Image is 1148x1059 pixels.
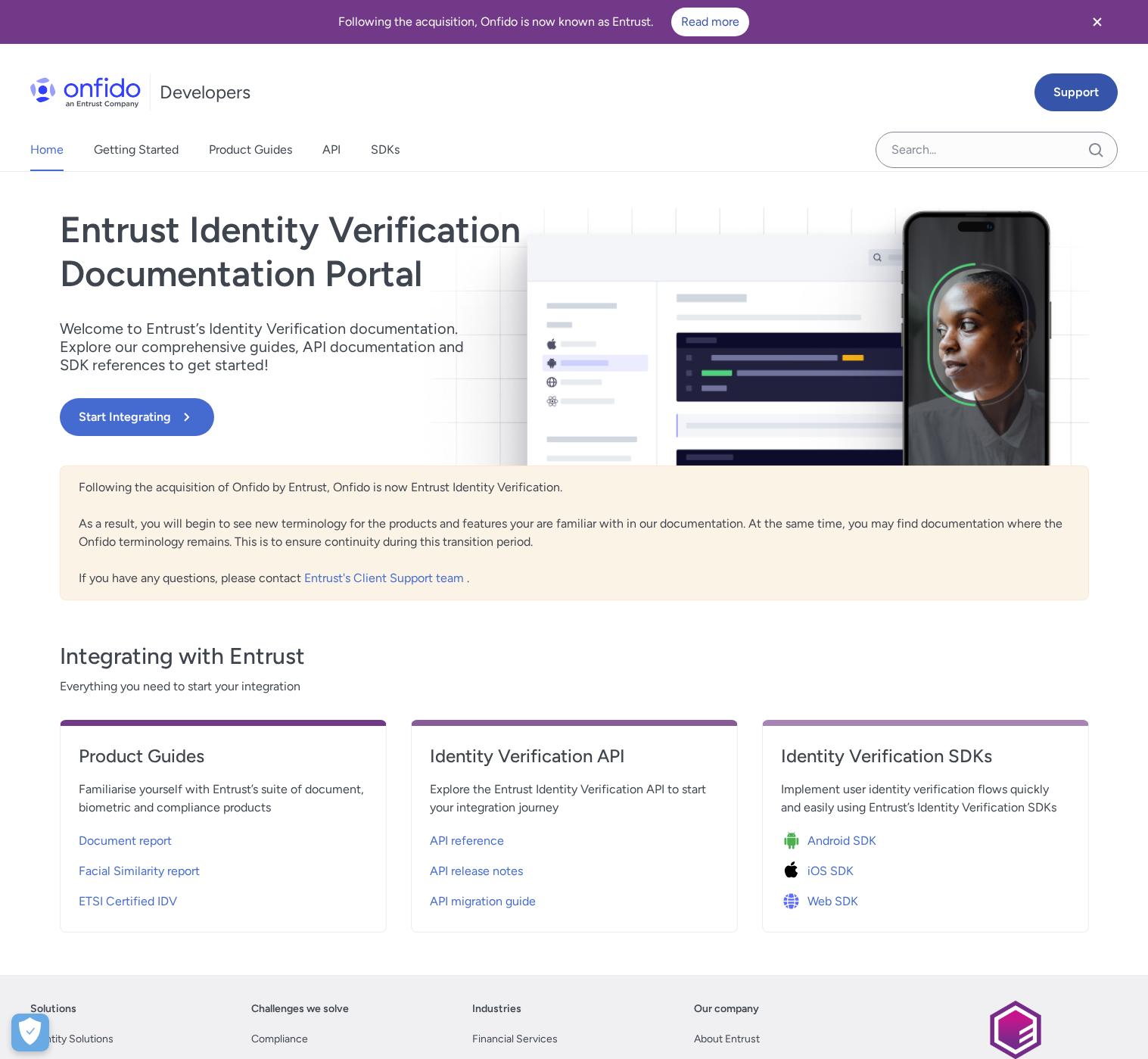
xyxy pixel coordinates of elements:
[60,208,780,295] h1: Entrust Identity Verification Documentation Portal
[79,862,200,880] span: Facial Similarity report
[807,832,876,850] span: Android SDK
[60,641,1089,671] h3: Integrating with Entrust
[430,862,523,880] span: API release notes
[1034,73,1118,111] a: Support
[876,132,1118,168] input: Onfido search input field
[781,853,1070,883] a: Icon iOS SDKiOS SDK
[430,780,719,817] span: Explore the Entrust Identity Verification API to start your integration journey
[430,853,719,883] a: API release notes
[11,1014,49,1051] button: Open Preferences
[430,823,719,853] a: API reference
[671,8,749,36] a: Read more
[371,129,400,171] a: SDKs
[160,80,250,104] h1: Developers
[94,129,179,171] a: Getting Started
[79,744,368,768] h4: Product Guides
[1088,13,1106,31] svg: Close banner
[781,883,1070,914] a: Icon Web SDKWeb SDK
[79,744,368,780] a: Product Guides
[781,861,807,882] img: Icon iOS SDK
[430,892,536,911] span: API migration guide
[430,744,719,780] a: Identity Verification API
[60,319,484,374] p: Welcome to Entrust’s Identity Verification documentation. Explore our comprehensive guides, API d...
[60,466,1089,600] div: Following the acquisition of Onfido by Entrust, Onfido is now Entrust Identity Verification. As a...
[30,1000,76,1018] a: Solutions
[430,832,504,850] span: API reference
[60,398,780,436] a: Start Integrating
[781,780,1070,817] span: Implement user identity verification flows quickly and easily using Entrust’s Identity Verificati...
[30,129,64,171] a: Home
[79,823,368,853] a: Document report
[30,77,141,107] img: Onfido Logo
[251,1000,349,1018] a: Challenges we solve
[430,883,719,914] a: API migration guide
[79,832,172,850] span: Document report
[781,830,807,852] img: Icon Android SDK
[781,744,1070,780] a: Identity Verification SDKs
[430,744,719,768] h4: Identity Verification API
[60,677,1089,696] span: Everything you need to start your integration
[304,571,467,585] a: Entrust's Client Support team
[79,892,177,911] span: ETSI Certified IDV
[60,398,214,436] button: Start Integrating
[79,883,368,914] a: ETSI Certified IDV
[781,823,1070,853] a: Icon Android SDKAndroid SDK
[209,129,292,171] a: Product Guides
[322,129,341,171] a: API
[472,1030,558,1048] a: Financial Services
[781,744,1070,768] h4: Identity Verification SDKs
[807,892,858,911] span: Web SDK
[79,853,368,883] a: Facial Similarity report
[1069,3,1125,41] button: Close banner
[807,862,854,880] span: iOS SDK
[781,891,807,912] img: Icon Web SDK
[18,8,1069,36] div: Following the acquisition, Onfido is now known as Entrust.
[694,1030,760,1048] a: About Entrust
[472,1000,521,1018] a: Industries
[30,1030,114,1048] a: Identity Solutions
[251,1030,308,1048] a: Compliance
[79,780,368,817] span: Familiarise yourself with Entrust’s suite of document, biometric and compliance products
[11,1014,49,1051] div: Cookie Preferences
[694,1000,759,1018] a: Our company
